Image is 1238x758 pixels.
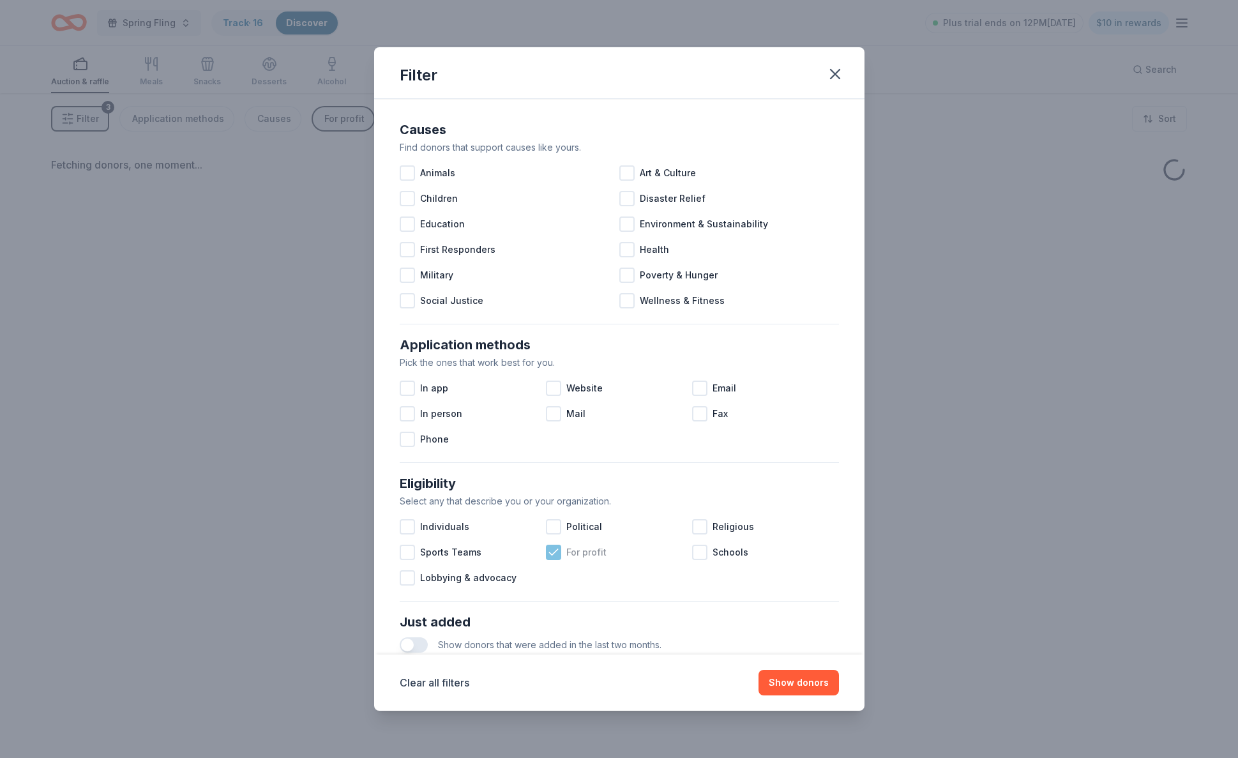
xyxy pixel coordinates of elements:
div: Eligibility [400,473,839,494]
span: Art & Culture [640,165,696,181]
span: Wellness & Fitness [640,293,725,308]
span: Children [420,191,458,206]
div: Filter [400,65,437,86]
span: Political [566,519,602,534]
span: First Responders [420,242,495,257]
span: In person [420,406,462,421]
span: In app [420,381,448,396]
div: Causes [400,119,839,140]
span: Military [420,268,453,283]
span: Show donors that were added in the last two months. [438,639,661,650]
span: Mail [566,406,585,421]
button: Clear all filters [400,675,469,690]
span: Education [420,216,465,232]
span: Social Justice [420,293,483,308]
span: Fax [713,406,728,421]
span: Religious [713,519,754,534]
span: Poverty & Hunger [640,268,718,283]
span: Individuals [420,519,469,534]
span: For profit [566,545,607,560]
span: Lobbying & advocacy [420,570,517,586]
span: Disaster Relief [640,191,706,206]
div: Application methods [400,335,839,355]
span: Environment & Sustainability [640,216,768,232]
span: Email [713,381,736,396]
span: Website [566,381,603,396]
div: Select any that describe you or your organization. [400,494,839,509]
span: Sports Teams [420,545,481,560]
button: Show donors [759,670,839,695]
span: Animals [420,165,455,181]
div: Just added [400,612,839,632]
div: Find donors that support causes like yours. [400,140,839,155]
span: Phone [420,432,449,447]
span: Health [640,242,669,257]
div: Pick the ones that work best for you. [400,355,839,370]
span: Schools [713,545,748,560]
